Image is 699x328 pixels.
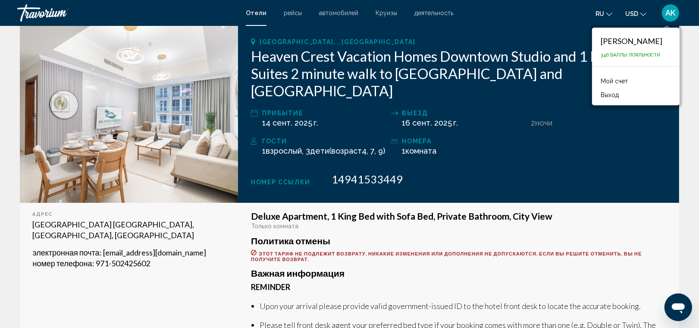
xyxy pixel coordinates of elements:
span: : 971-502425602 [92,259,150,268]
h3: Политика отмены [251,236,666,246]
span: USD [625,10,638,17]
button: User Menu [659,4,682,22]
span: 16 сент. 2025 г. [402,118,458,127]
li: Upon your arrival please provide valid government-issued ID to the hotel front desk to locate the... [260,301,666,311]
span: 2 [531,118,535,127]
span: номер телефона [33,259,92,268]
h3: Важная информация [251,268,666,278]
div: прибытие [262,108,386,118]
div: адрес [33,211,226,217]
span: электронная почта [33,248,100,257]
span: ночи [535,118,552,127]
span: ( 4, 7, 9) [310,146,385,155]
a: Круизы [376,9,397,16]
span: 1 [262,146,302,155]
p: [GEOGRAPHIC_DATA] [GEOGRAPHIC_DATA], [GEOGRAPHIC_DATA], [GEOGRAPHIC_DATA] [33,219,226,241]
span: Дети [310,146,329,155]
a: рейсы [284,9,302,16]
span: Комната [406,146,437,155]
div: Выезд [402,108,527,118]
div: [PERSON_NAME] [601,36,662,46]
iframe: Кнопка запуска окна обмена сообщениями [665,293,692,321]
span: 346 Баллы лояльности [601,52,660,58]
a: деятельность [414,9,453,16]
span: 14 сент. 2025 г. [262,118,318,127]
div: Гости [262,136,386,146]
h3: Deluxe Apartment, 1 King Bed with Sofa Bed, Private Bathroom, City View [251,211,666,221]
span: [GEOGRAPHIC_DATA], , [GEOGRAPHIC_DATA] [260,38,416,45]
h2: Heaven Crest Vacation Homes Downtown Studio and 1 Bedroom Suites 2 minute walk to [GEOGRAPHIC_DAT... [251,47,666,99]
a: автомобилей [319,9,358,16]
span: 14941533449 [332,173,403,186]
button: Change language [596,7,612,20]
span: 1 [402,146,437,155]
span: , 3 [302,146,385,155]
span: Взрослый [266,146,302,155]
div: номера [402,136,527,146]
span: ru [596,10,604,17]
a: Отели [246,9,266,16]
span: Номер ссылки [251,179,310,186]
button: Выход [596,89,623,101]
span: AK [666,9,676,17]
span: Только комната [251,223,298,230]
button: Change currency [625,7,646,20]
b: Reminder [251,282,290,292]
span: возраст [331,146,362,155]
span: : [EMAIL_ADDRESS][DOMAIN_NAME] [100,248,206,257]
a: Travorium [17,4,237,22]
span: Этот тариф не подлежит возврату. Никакие изменения или дополнения не допускаются. Если вы решите ... [251,251,642,262]
a: Мой счет [596,76,632,87]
